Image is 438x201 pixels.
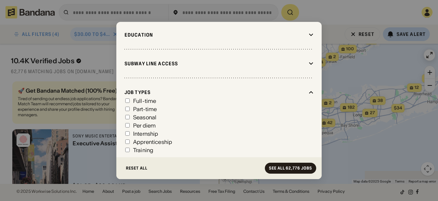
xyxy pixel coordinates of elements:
div: Reset All [126,166,147,170]
div: Apprenticeship [133,139,172,145]
div: Subway Line Access [125,61,306,67]
div: Seasonal [133,115,156,120]
div: Job Types [125,89,306,95]
div: Training [133,147,153,153]
div: Per diem [133,123,156,128]
div: See all 62,776 jobs [269,166,312,170]
div: Full-time [133,98,156,104]
div: Internship [133,131,158,136]
div: Part-time [133,106,157,112]
div: Education [125,32,306,38]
